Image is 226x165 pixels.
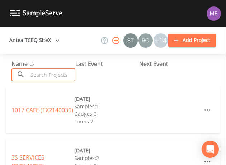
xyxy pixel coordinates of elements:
[139,60,203,68] div: Next Event
[138,33,153,48] img: 7e5c62b91fde3b9fc00588adc1700c9a
[75,60,139,68] div: Last Event
[11,60,36,68] span: Name
[74,103,137,110] div: Samples: 1
[74,147,137,154] div: [DATE]
[6,34,62,47] button: Antea TCEQ SiteX
[10,10,62,17] img: logo
[168,34,216,47] button: Add Project
[28,68,75,81] input: Search Projects
[123,33,138,48] div: Stan Porter
[154,33,168,48] div: +14
[74,118,137,125] div: Forms: 2
[74,95,137,103] div: [DATE]
[11,106,73,114] a: 1017 CAFE (TX2140030)
[123,33,138,48] img: c0670e89e469b6405363224a5fca805c
[74,110,137,118] div: Gauges: 0
[74,154,137,162] div: Samples: 2
[202,141,219,158] div: Open Intercom Messenger
[138,33,153,48] div: Rodolfo Ramirez
[207,6,221,21] img: d4d65db7c401dd99d63b7ad86343d265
